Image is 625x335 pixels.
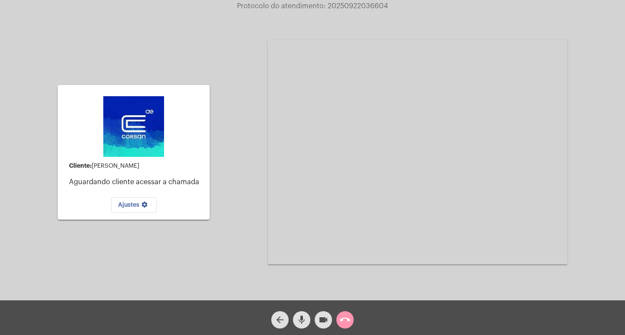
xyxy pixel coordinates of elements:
[275,315,285,325] mat-icon: arrow_back
[103,96,164,157] img: d4669ae0-8c07-2337-4f67-34b0df7f5ae4.jpeg
[139,201,150,211] mat-icon: settings
[69,178,203,186] p: Aguardando cliente acessar a chamada
[318,315,329,325] mat-icon: videocam
[237,3,388,10] span: Protocolo do atendimento: 20250922036604
[69,163,203,169] div: [PERSON_NAME]
[340,315,350,325] mat-icon: call_end
[69,163,92,169] strong: Cliente:
[111,197,157,213] button: Ajustes
[296,315,307,325] mat-icon: mic
[118,202,150,208] span: Ajustes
